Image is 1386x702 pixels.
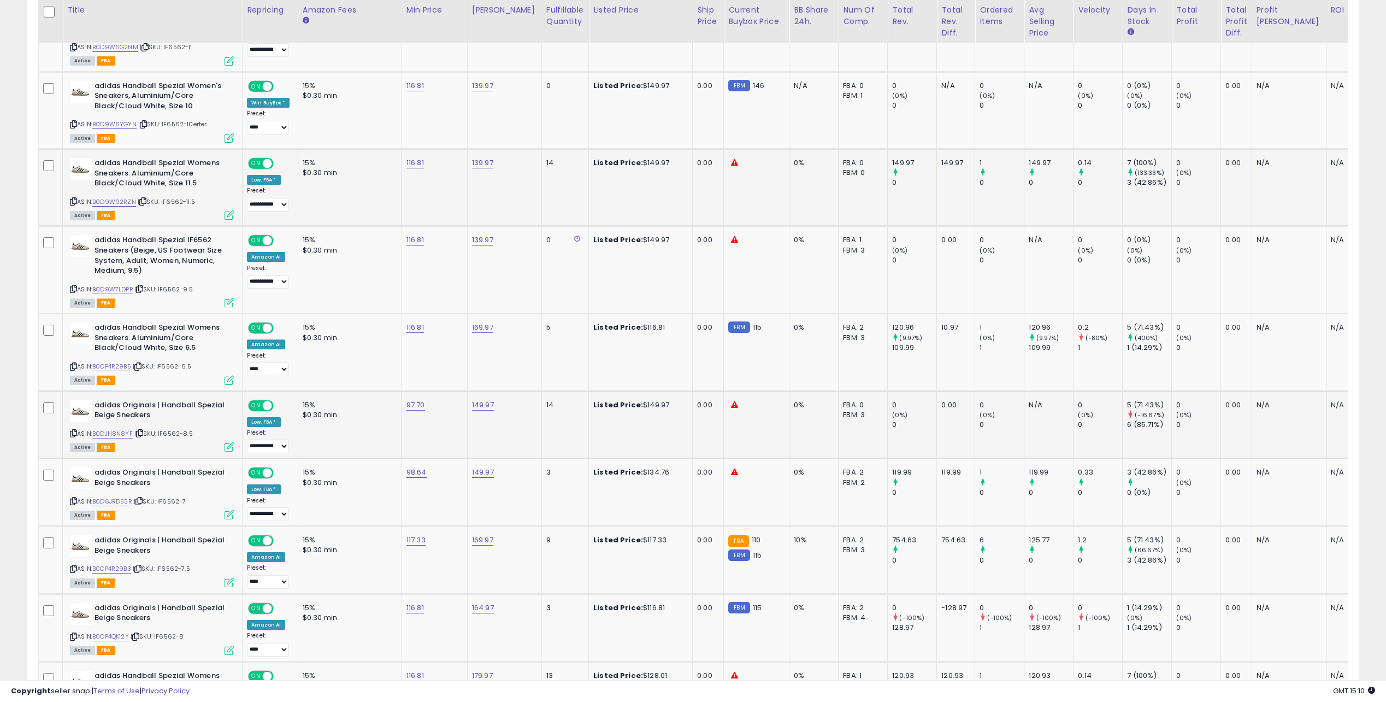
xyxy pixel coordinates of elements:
div: $0.30 min [303,410,393,420]
div: ASIN: [70,467,234,518]
div: 0.00 [941,400,966,410]
div: [PERSON_NAME] [472,4,537,16]
div: ASIN: [70,3,234,64]
b: Listed Price: [593,80,643,91]
div: 1 [980,467,1024,477]
div: 1 [1078,343,1122,353]
div: 0 [1078,400,1122,410]
b: Listed Price: [593,235,643,245]
div: 0 [1176,255,1220,265]
div: Repricing [247,4,293,16]
span: All listings currently available for purchase on Amazon [70,299,95,308]
span: ON [249,401,263,410]
span: 115 [753,322,762,332]
div: 0% [794,467,830,477]
div: 109.99 [1029,343,1073,353]
div: Preset: [247,429,290,454]
div: $0.30 min [303,168,393,178]
small: (0%) [892,246,907,255]
div: 0 [1176,178,1220,188]
a: Terms of Use [93,686,140,696]
b: Listed Price: [593,467,643,477]
b: Listed Price: [593,400,643,410]
div: 0 [892,255,936,265]
div: 0 [892,101,936,110]
div: Preset: [247,352,290,377]
div: 0 [892,178,936,188]
small: (-16.67%) [1135,411,1164,419]
div: 0.00 [941,235,966,245]
div: 9 [546,535,580,545]
a: 116.81 [406,235,424,245]
div: 0 [980,178,1024,188]
div: FBM: 1 [843,91,879,101]
div: 0.14 [1078,158,1122,168]
small: (0%) [1176,246,1192,255]
div: ASIN: [70,81,234,142]
div: N/A [1257,400,1318,410]
div: 0% [794,235,830,245]
div: N/A [1257,158,1318,168]
div: 0 [892,81,936,91]
div: FBA: 0 [843,158,879,168]
div: 10.97 [941,323,966,332]
img: 31c2aZHGACL._SL40_.jpg [70,400,92,422]
div: FBA: 2 [843,467,879,477]
div: 3 (42.86%) [1127,467,1171,477]
div: 149.97 [892,158,936,168]
div: Total Profit [1176,4,1216,27]
a: 98.64 [406,467,427,478]
div: 1 [980,158,1024,168]
div: $149.97 [593,235,684,245]
div: 0 [1176,467,1220,477]
div: 15% [303,400,393,410]
div: 0 [980,255,1024,265]
div: Preset: [247,110,290,134]
b: adidas Originals | Handball Spezial Beige Sneakers [95,400,227,423]
b: Listed Price: [593,157,643,168]
small: (0%) [892,411,907,419]
small: (0%) [1078,411,1093,419]
div: 0.33 [1078,467,1122,477]
span: | SKU: IF6562-11.5 [138,197,195,206]
div: N/A [1331,400,1367,410]
span: OFF [272,324,290,333]
div: Ship Price [697,4,719,27]
div: Listed Price [593,4,688,16]
div: 0 [1176,235,1220,245]
div: 0 [1176,158,1220,168]
div: $116.81 [593,323,684,332]
div: N/A [941,81,966,91]
div: ASIN: [70,400,234,451]
div: 0 (0%) [1127,488,1171,498]
img: 31c2aZHGACL._SL40_.jpg [70,535,92,557]
div: $149.97 [593,81,684,91]
a: 97.70 [406,400,425,411]
span: All listings currently available for purchase on Amazon [70,443,95,452]
a: B0CP4R29B5 [92,362,131,371]
a: 149.97 [472,400,494,411]
small: (0%) [1127,91,1142,100]
div: Low. FBA * [247,417,281,427]
div: 0.00 [697,158,715,168]
small: (0%) [980,334,995,342]
div: Total Profit Diff. [1225,4,1247,39]
span: All listings currently available for purchase on Amazon [70,134,95,143]
div: 0 [1078,81,1122,91]
div: 0 [1176,81,1220,91]
div: Preset: [247,265,290,289]
a: 149.97 [472,467,494,478]
small: (400%) [1135,334,1158,342]
div: FBM: 3 [843,333,879,343]
div: N/A [1331,158,1367,168]
div: 0 [1176,323,1220,332]
div: Total Rev. Diff. [941,4,970,39]
div: 0 [1029,488,1073,498]
div: 0 [892,235,936,245]
b: adidas Originals | Handball Spezial Beige Sneakers [95,467,227,490]
div: FBA: 0 [843,400,879,410]
a: 116.81 [406,602,424,613]
img: 31c2aZHGACL._SL40_.jpg [70,323,92,344]
small: FBM [728,80,750,91]
div: 0.00 [1225,400,1243,410]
